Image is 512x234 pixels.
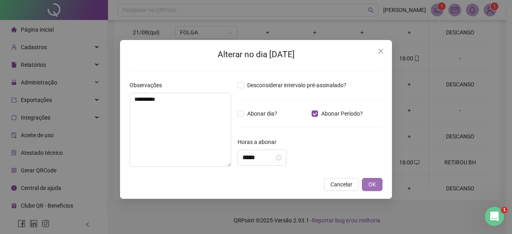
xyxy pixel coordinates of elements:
span: close [378,48,384,54]
span: Abonar dia? [244,109,280,118]
label: Horas a abonar [238,138,282,146]
button: Cancelar [324,178,359,191]
iframe: Intercom live chat [485,207,504,226]
label: Observações [130,81,167,90]
button: Close [374,45,387,58]
h2: Alterar no dia [DATE] [130,48,382,61]
span: OK [368,180,376,189]
span: Desconsiderar intervalo pré-assinalado? [244,81,350,90]
span: Cancelar [330,180,352,189]
span: 1 [501,207,508,213]
span: Abonar Período? [318,109,366,118]
button: OK [362,178,382,191]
